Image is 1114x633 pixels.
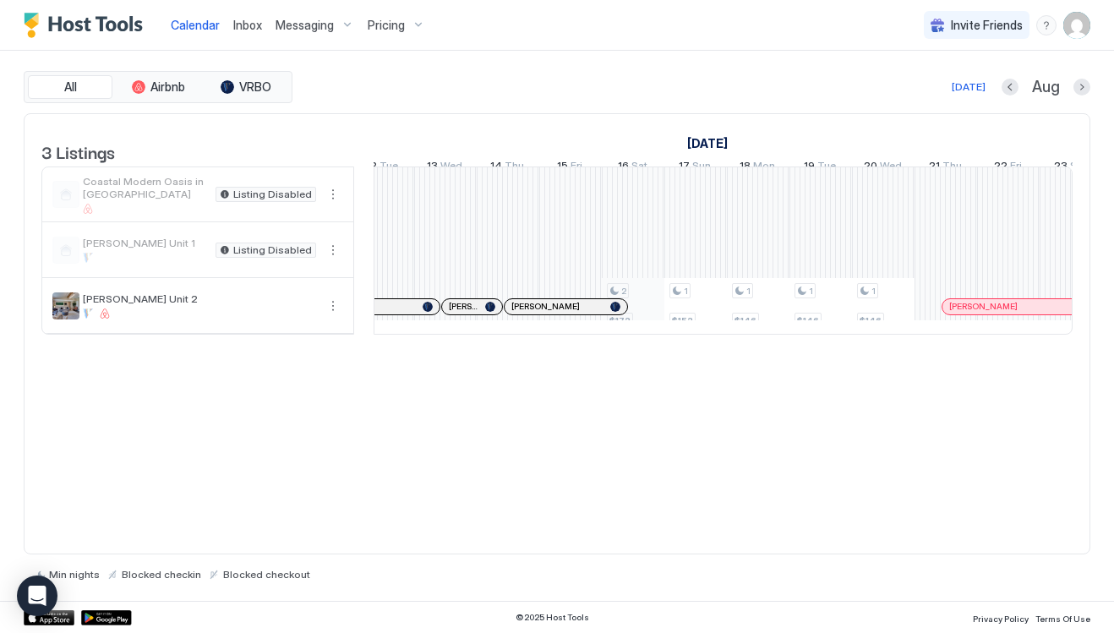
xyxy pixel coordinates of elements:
[1035,614,1090,624] span: Terms Of Use
[973,614,1029,624] span: Privacy Policy
[52,292,79,319] div: listing image
[323,240,343,260] div: menu
[1002,79,1018,95] button: Previous month
[122,568,201,581] span: Blocked checkin
[81,610,132,625] a: Google Play Store
[817,159,836,177] span: Tue
[571,159,582,177] span: Fri
[925,156,966,180] a: August 21, 2025
[83,237,209,249] span: [PERSON_NAME] Unit 1
[490,159,502,177] span: 14
[864,159,877,177] span: 20
[1036,15,1057,35] div: menu
[990,156,1026,180] a: August 22, 2025
[423,156,467,180] a: August 13, 2025
[679,159,690,177] span: 17
[449,301,478,312] span: [PERSON_NAME]
[949,301,1018,312] span: [PERSON_NAME]
[233,18,262,32] span: Inbox
[24,71,292,103] div: tab-group
[380,159,398,177] span: Tue
[621,286,626,297] span: 2
[1035,608,1090,626] a: Terms Of Use
[740,159,751,177] span: 18
[871,286,876,297] span: 1
[323,296,343,316] button: More options
[171,16,220,34] a: Calendar
[929,159,940,177] span: 21
[860,315,882,326] span: $146
[942,159,962,177] span: Thu
[994,159,1008,177] span: 22
[276,18,334,33] span: Messaging
[692,159,711,177] span: Sun
[516,612,589,623] span: © 2025 Host Tools
[753,159,775,177] span: Mon
[746,286,751,297] span: 1
[511,301,580,312] span: [PERSON_NAME]
[557,159,568,177] span: 15
[41,139,115,164] span: 3 Listings
[674,156,715,180] a: August 17, 2025
[880,159,902,177] span: Wed
[631,159,647,177] span: Sat
[83,292,316,305] span: [PERSON_NAME] Unit 2
[1070,159,1086,177] span: Sat
[951,18,1023,33] span: Invite Friends
[24,610,74,625] a: App Store
[683,131,732,156] a: August 1, 2025
[1063,12,1090,39] div: User profile
[684,286,688,297] span: 1
[17,576,57,616] div: Open Intercom Messenger
[804,159,815,177] span: 19
[223,568,310,581] span: Blocked checkout
[49,568,100,581] span: Min nights
[505,159,524,177] span: Thu
[362,156,402,180] a: August 12, 2025
[323,184,343,205] div: menu
[797,315,819,326] span: $146
[1010,159,1022,177] span: Fri
[24,13,150,38] a: Host Tools Logo
[28,75,112,99] button: All
[83,175,209,200] span: Coastal Modern Oasis in [GEOGRAPHIC_DATA]
[323,240,343,260] button: More options
[440,159,462,177] span: Wed
[949,77,988,97] button: [DATE]
[323,184,343,205] button: More options
[860,156,906,180] a: August 20, 2025
[609,315,631,326] span: $172
[1054,159,1068,177] span: 23
[204,75,288,99] button: VRBO
[171,18,220,32] span: Calendar
[734,315,756,326] span: $146
[1032,78,1060,97] span: Aug
[64,79,77,95] span: All
[618,159,629,177] span: 16
[952,79,986,95] div: [DATE]
[973,608,1029,626] a: Privacy Policy
[809,286,813,297] span: 1
[233,16,262,34] a: Inbox
[735,156,779,180] a: August 18, 2025
[1073,79,1090,95] button: Next month
[486,156,528,180] a: August 14, 2025
[116,75,200,99] button: Airbnb
[368,18,405,33] span: Pricing
[1050,156,1090,180] a: August 23, 2025
[553,156,587,180] a: August 15, 2025
[427,159,438,177] span: 13
[150,79,185,95] span: Airbnb
[323,296,343,316] div: menu
[672,315,693,326] span: $152
[800,156,840,180] a: August 19, 2025
[239,79,271,95] span: VRBO
[614,156,652,180] a: August 16, 2025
